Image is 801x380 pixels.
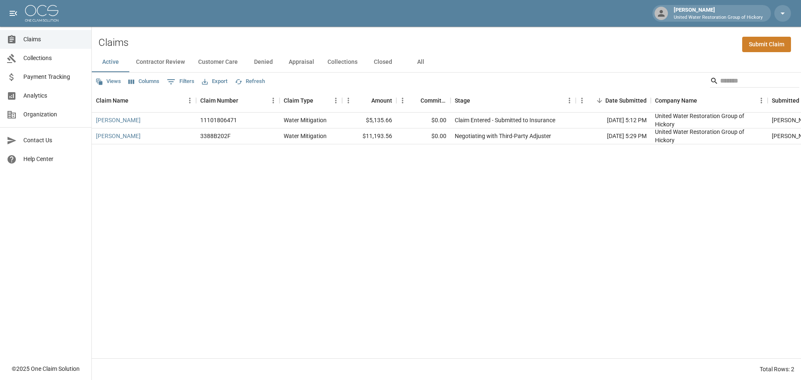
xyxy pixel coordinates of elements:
button: Menu [267,94,280,107]
div: Company Name [655,89,697,112]
div: [DATE] 5:29 PM [576,128,651,144]
button: Sort [360,95,371,106]
div: $11,193.56 [342,128,396,144]
button: Customer Care [191,52,244,72]
button: Sort [697,95,709,106]
span: Collections [23,54,85,63]
div: [PERSON_NAME] [670,6,766,21]
button: Denied [244,52,282,72]
div: Claim Entered - Submitted to Insurance [455,116,555,124]
div: Total Rows: 2 [760,365,794,373]
button: Active [92,52,129,72]
button: Export [200,75,229,88]
div: [DATE] 5:12 PM [576,113,651,128]
div: Claim Number [200,89,238,112]
button: Sort [594,95,605,106]
button: Refresh [233,75,267,88]
button: Menu [342,94,355,107]
div: 11101806471 [200,116,237,124]
a: [PERSON_NAME] [96,132,141,140]
button: Menu [563,94,576,107]
div: dynamic tabs [92,52,801,72]
button: Appraisal [282,52,321,72]
div: Claim Type [280,89,342,112]
div: Stage [451,89,576,112]
button: Menu [184,94,196,107]
div: Date Submitted [605,89,647,112]
div: Amount [342,89,396,112]
button: Sort [470,95,482,106]
div: Water Mitigation [284,116,327,124]
div: Date Submitted [576,89,651,112]
div: Company Name [651,89,768,112]
a: Submit Claim [742,37,791,52]
button: Sort [313,95,325,106]
div: 3388B202F [200,132,231,140]
div: United Water Restoration Group of Hickory [655,128,763,144]
button: Show filters [165,75,196,88]
button: Menu [396,94,409,107]
div: Negotiating with Third-Party Adjuster [455,132,551,140]
a: [PERSON_NAME] [96,116,141,124]
div: Claim Name [96,89,128,112]
button: Menu [330,94,342,107]
span: Organization [23,110,85,119]
div: Water Mitigation [284,132,327,140]
button: Sort [238,95,250,106]
h2: Claims [98,37,128,49]
span: Analytics [23,91,85,100]
div: Committed Amount [421,89,446,112]
div: $5,135.66 [342,113,396,128]
button: Sort [409,95,421,106]
p: United Water Restoration Group of Hickory [674,14,763,21]
button: Contractor Review [129,52,191,72]
img: ocs-logo-white-transparent.png [25,5,58,22]
button: Menu [576,94,588,107]
span: Payment Tracking [23,73,85,81]
div: Committed Amount [396,89,451,112]
button: Closed [364,52,402,72]
div: Search [710,74,799,89]
button: Menu [755,94,768,107]
div: Claim Type [284,89,313,112]
button: Sort [128,95,140,106]
div: Amount [371,89,392,112]
button: Select columns [126,75,161,88]
div: Stage [455,89,470,112]
button: open drawer [5,5,22,22]
div: $0.00 [396,128,451,144]
div: Claim Number [196,89,280,112]
button: All [402,52,439,72]
span: Contact Us [23,136,85,145]
div: United Water Restoration Group of Hickory [655,112,763,128]
button: Collections [321,52,364,72]
div: $0.00 [396,113,451,128]
span: Help Center [23,155,85,164]
button: Views [93,75,123,88]
div: Claim Name [92,89,196,112]
span: Claims [23,35,85,44]
div: © 2025 One Claim Solution [12,365,80,373]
